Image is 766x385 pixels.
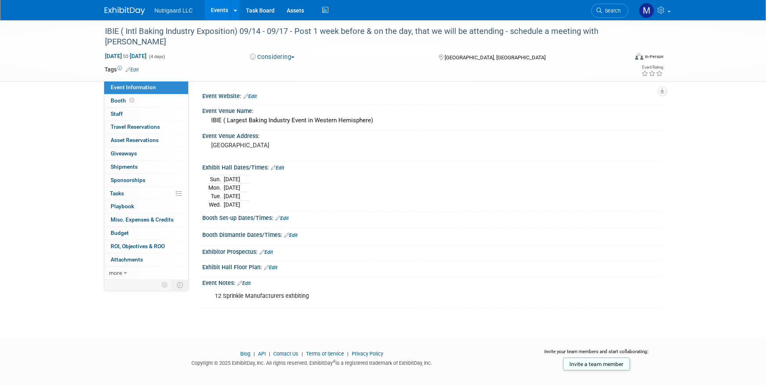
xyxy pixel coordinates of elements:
div: Event Venue Address: [202,130,662,140]
span: to [122,53,130,59]
span: Misc. Expenses & Credits [111,216,174,223]
span: Tasks [110,190,124,197]
a: Event Information [104,81,188,94]
div: Booth Set-up Dates/Times: [202,212,662,222]
td: Personalize Event Tab Strip [158,280,172,290]
td: Toggle Event Tabs [172,280,188,290]
div: Event Website: [202,90,662,100]
pre: [GEOGRAPHIC_DATA] [211,142,385,149]
span: Booth [111,97,136,104]
td: Tags [105,65,139,73]
span: [DATE] [DATE] [105,52,147,60]
td: [DATE] [224,175,240,184]
span: Sponsorships [111,177,145,183]
a: Attachments [104,253,188,266]
span: Playbook [111,203,134,209]
div: Invite your team members and start collaborating: [531,348,662,360]
span: | [267,351,272,357]
span: Budget [111,230,129,236]
span: [GEOGRAPHIC_DATA], [GEOGRAPHIC_DATA] [445,54,546,61]
div: IBIE ( Intl Baking Industry Exposition) 09/14 - 09/17 - Post 1 week before & on the day, that we ... [102,24,616,49]
a: Tasks [104,187,188,200]
a: Edit [264,265,277,270]
a: Booth [104,94,188,107]
img: Format-Inperson.png [635,53,643,60]
a: Sponsorships [104,174,188,187]
div: Event Notes: [202,277,662,287]
a: Edit [275,216,289,221]
a: Blog [240,351,250,357]
a: Edit [126,67,139,73]
span: Booth not reserved yet [128,97,136,103]
span: Shipments [111,163,138,170]
td: [DATE] [224,192,240,201]
div: Booth Dismantle Dates/Times: [202,229,662,239]
div: Event Format [581,52,664,64]
div: Exhibit Hall Floor Plan: [202,261,662,272]
a: Invite a team member [563,358,630,370]
div: 12 Sprinkle Manufacturers exhbiting [209,288,573,304]
sup: ® [333,359,336,364]
button: Considering [247,53,298,61]
a: Edit [237,280,251,286]
span: more [109,270,122,276]
a: Edit [284,232,298,238]
span: Attachments [111,256,143,263]
a: Edit [271,165,284,171]
a: Giveaways [104,147,188,160]
span: | [345,351,350,357]
div: Exhibitor Prospectus: [202,246,662,256]
a: Budget [104,227,188,240]
a: API [258,351,266,357]
img: Mathias Ruperti [639,3,654,18]
div: Event Rating [641,65,663,69]
span: Nutrigaard LLC [155,7,193,14]
span: Travel Reservations [111,123,160,130]
span: Asset Reservations [111,137,159,143]
a: Search [591,4,628,18]
span: Search [602,8,621,14]
a: Misc. Expenses & Credits [104,213,188,226]
span: Staff [111,111,123,117]
span: | [300,351,305,357]
a: Terms of Service [306,351,344,357]
div: Exhibit Hall Dates/Times: [202,161,662,172]
a: Asset Reservations [104,134,188,147]
a: Playbook [104,200,188,213]
span: ROI, Objectives & ROO [111,243,165,249]
a: Privacy Policy [352,351,383,357]
div: Event Venue Name: [202,105,662,115]
td: [DATE] [224,201,240,209]
td: Tue. [208,192,224,201]
img: ExhibitDay [105,7,145,15]
span: | [252,351,257,357]
td: Mon. [208,184,224,192]
span: Giveaways [111,150,137,157]
div: IBIE ( Largest Baking Industry Event in Western Hemisphere) [208,114,656,127]
a: Staff [104,108,188,121]
td: Sun. [208,175,224,184]
span: Event Information [111,84,156,90]
a: Travel Reservations [104,121,188,134]
td: [DATE] [224,184,240,192]
a: ROI, Objectives & ROO [104,240,188,253]
div: In-Person [644,54,663,60]
a: Edit [243,94,257,99]
td: Wed. [208,201,224,209]
div: Copyright © 2025 ExhibitDay, Inc. All rights reserved. ExhibitDay is a registered trademark of Ex... [105,358,520,367]
a: Shipments [104,161,188,174]
a: more [104,267,188,280]
a: Contact Us [273,351,298,357]
a: Edit [260,249,273,255]
span: (4 days) [148,54,165,59]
